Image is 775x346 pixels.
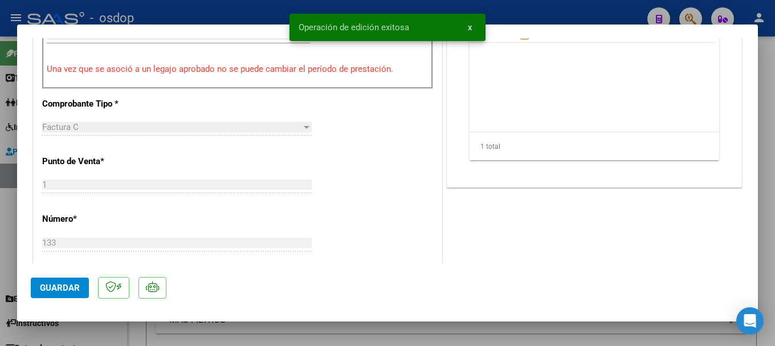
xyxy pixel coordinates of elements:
[459,17,481,38] button: x
[736,307,764,335] div: Open Intercom Messenger
[42,122,79,132] span: Factura C
[40,283,80,293] span: Guardar
[31,278,89,298] button: Guardar
[42,213,160,226] p: Número
[470,132,719,161] div: 1 total
[42,97,160,111] p: Comprobante Tipo *
[503,29,569,38] span: Asistencia
[47,63,429,76] p: Una vez que se asoció a un legajo aprobado no se puede cambiar el período de prestación.
[299,22,409,33] span: Operación de edición exitosa
[42,155,160,168] p: Punto de Venta
[468,22,472,32] span: x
